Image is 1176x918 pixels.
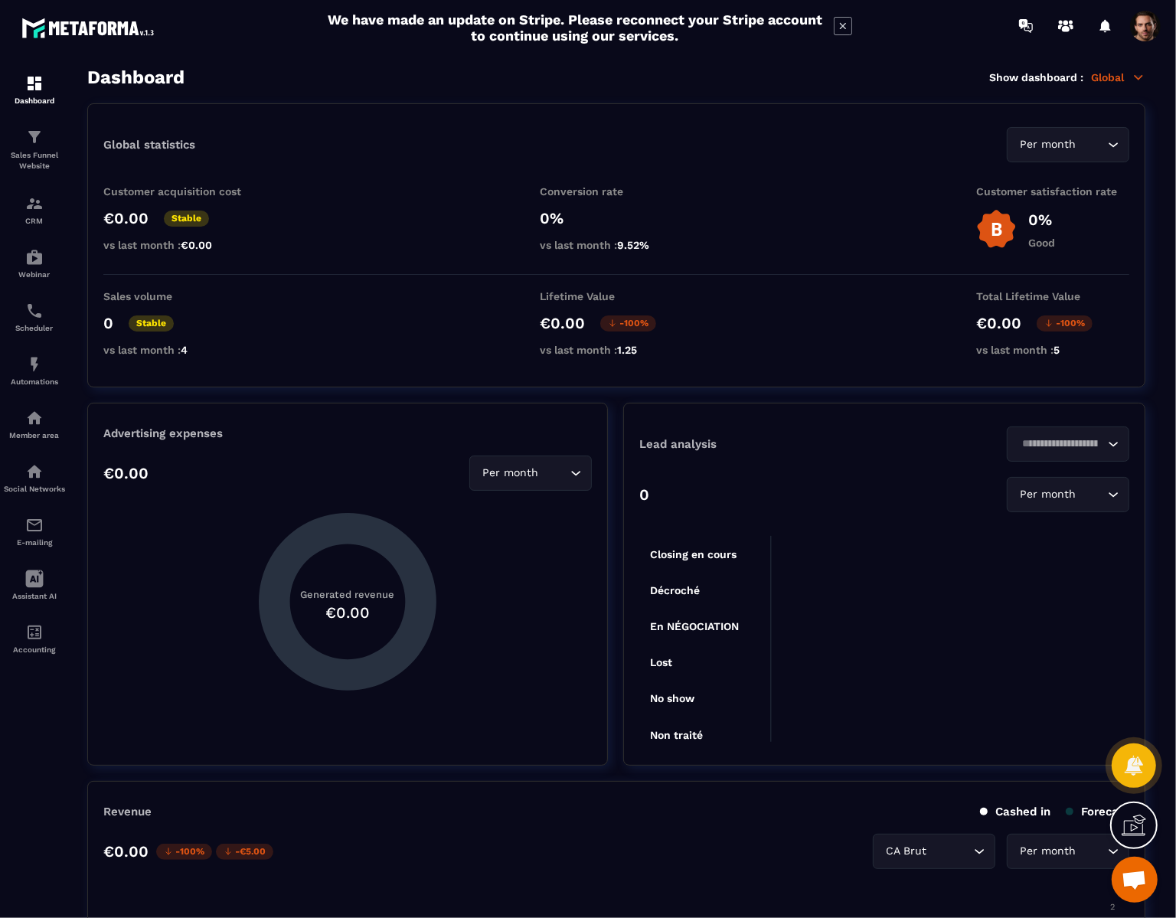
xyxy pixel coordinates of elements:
[976,209,1017,250] img: b-badge-o.b3b20ee6.svg
[4,344,65,397] a: automationsautomationsAutomations
[25,194,44,213] img: formation
[4,558,65,612] a: Assistant AI
[4,538,65,547] p: E-mailing
[540,344,693,356] p: vs last month :
[21,14,159,42] img: logo
[1007,477,1129,512] div: Search for option
[479,465,542,482] span: Per month
[650,656,672,668] tspan: Lost
[4,377,65,386] p: Automations
[103,209,149,227] p: €0.00
[650,729,703,741] tspan: Non traité
[540,239,693,251] p: vs last month :
[4,451,65,505] a: social-networksocial-networkSocial Networks
[650,584,700,596] tspan: Décroché
[25,516,44,534] img: email
[980,805,1050,818] p: Cashed in
[4,237,65,290] a: automationsautomationsWebinar
[976,344,1129,356] p: vs last month :
[4,183,65,237] a: formationformationCRM
[4,63,65,116] a: formationformationDashboard
[650,692,695,704] tspan: No show
[4,431,65,439] p: Member area
[600,315,656,332] p: -100%
[1037,315,1093,332] p: -100%
[4,150,65,172] p: Sales Funnel Website
[4,645,65,654] p: Accounting
[542,465,567,482] input: Search for option
[4,324,65,332] p: Scheduler
[103,314,113,332] p: 0
[25,128,44,146] img: formation
[4,485,65,493] p: Social Networks
[25,248,44,266] img: automations
[103,239,256,251] p: vs last month :
[181,239,212,251] span: €0.00
[103,842,149,861] p: €0.00
[650,620,739,632] tspan: En NÉGOCIATION
[4,397,65,451] a: automationsautomationsMember area
[4,505,65,558] a: emailemailE-mailing
[129,315,174,332] p: Stable
[216,844,273,860] p: -€5.00
[164,211,209,227] p: Stable
[540,185,693,198] p: Conversion rate
[1091,70,1145,84] p: Global
[103,138,195,152] p: Global statistics
[1007,834,1129,869] div: Search for option
[1017,136,1080,153] span: Per month
[4,116,65,183] a: formationformationSales Funnel Website
[324,11,826,44] h2: We have made an update on Stripe. Please reconnect your Stripe account to continue using our serv...
[617,239,649,251] span: 9.52%
[1066,805,1129,818] p: Forecast
[469,456,592,491] div: Search for option
[103,344,256,356] p: vs last month :
[103,426,592,440] p: Advertising expenses
[25,355,44,374] img: automations
[873,834,995,869] div: Search for option
[1110,903,1115,913] tspan: 2
[540,314,585,332] p: €0.00
[103,805,152,818] p: Revenue
[989,71,1083,83] p: Show dashboard :
[1080,843,1104,860] input: Search for option
[540,290,693,302] p: Lifetime Value
[1007,127,1129,162] div: Search for option
[1017,436,1104,452] input: Search for option
[103,464,149,482] p: €0.00
[1028,211,1055,229] p: 0%
[4,612,65,665] a: accountantaccountantAccounting
[1017,843,1080,860] span: Per month
[976,314,1021,332] p: €0.00
[87,67,185,88] h3: Dashboard
[650,548,737,561] tspan: Closing en cours
[930,843,970,860] input: Search for option
[4,96,65,105] p: Dashboard
[1112,857,1158,903] div: Open chat
[1053,344,1060,356] span: 5
[1080,486,1104,503] input: Search for option
[1080,136,1104,153] input: Search for option
[976,185,1129,198] p: Customer satisfaction rate
[540,209,693,227] p: 0%
[25,409,44,427] img: automations
[1007,426,1129,462] div: Search for option
[1017,486,1080,503] span: Per month
[25,302,44,320] img: scheduler
[617,344,637,356] span: 1.25
[181,344,188,356] span: 4
[4,270,65,279] p: Webinar
[639,437,884,451] p: Lead analysis
[639,485,649,504] p: 0
[4,217,65,225] p: CRM
[25,623,44,642] img: accountant
[4,592,65,600] p: Assistant AI
[156,844,212,860] p: -100%
[1028,237,1055,249] p: Good
[883,843,930,860] span: CA Brut
[103,290,256,302] p: Sales volume
[25,74,44,93] img: formation
[103,185,256,198] p: Customer acquisition cost
[4,290,65,344] a: schedulerschedulerScheduler
[25,462,44,481] img: social-network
